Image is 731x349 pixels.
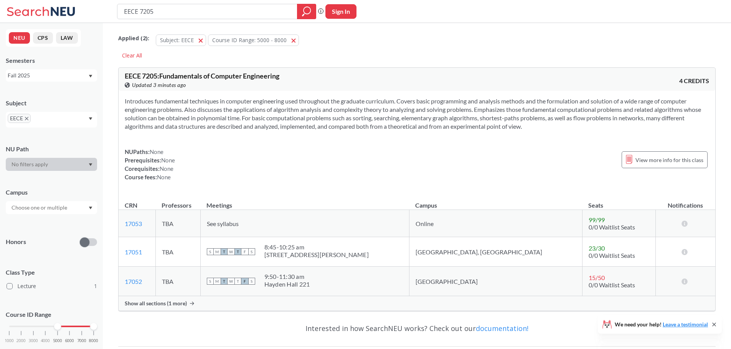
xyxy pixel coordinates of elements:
[6,310,97,319] p: Course ID Range
[89,206,92,210] svg: Dropdown arrow
[6,56,97,65] div: Semesters
[155,193,200,210] th: Professors
[656,193,716,210] th: Notifications
[589,216,605,223] span: 99 / 99
[155,210,200,237] td: TBA
[325,4,356,19] button: Sign In
[65,339,74,343] span: 6000
[264,243,369,251] div: 8:45 - 10:25 am
[8,114,31,123] span: EECEX to remove pill
[221,248,228,255] span: T
[118,34,149,43] span: Applied ( 2 ):
[6,69,97,82] div: Fall 2025Dropdown arrow
[409,237,582,267] td: [GEOGRAPHIC_DATA], [GEOGRAPHIC_DATA]
[29,339,38,343] span: 3000
[228,248,234,255] span: W
[125,220,142,227] a: 17053
[17,339,26,343] span: 2000
[125,72,279,80] span: EECE 7205 : Fundamentals of Computer Engineering
[207,278,214,285] span: S
[228,278,234,285] span: W
[132,81,186,89] span: Updated 3 minutes ago
[297,4,316,19] div: magnifying glass
[8,71,88,80] div: Fall 2025
[208,34,299,46] button: Course ID Range: 5000 - 8000
[125,248,142,256] a: 17051
[5,339,14,343] span: 1000
[476,324,528,333] a: documentation!
[214,248,221,255] span: M
[234,248,241,255] span: T
[6,268,97,277] span: Class Type
[118,317,716,339] div: Interested in how SearchNEU works? Check out our
[207,220,239,227] span: See syllabus
[77,339,86,343] span: 7000
[635,155,703,165] span: View more info for this class
[615,322,708,327] span: We need your help!
[123,5,292,18] input: Class, professor, course number, "phrase"
[589,274,605,281] span: 15 / 50
[118,50,146,61] div: Clear All
[409,267,582,296] td: [GEOGRAPHIC_DATA]
[6,201,97,214] div: Dropdown arrow
[200,193,409,210] th: Meetings
[221,278,228,285] span: T
[119,296,715,311] div: Show all sections (1 more)
[212,36,287,44] span: Course ID Range: 5000 - 8000
[409,193,582,210] th: Campus
[157,174,171,180] span: None
[89,339,98,343] span: 8000
[125,278,142,285] a: 17052
[41,339,50,343] span: 4000
[264,280,310,288] div: Hayden Hall 221
[161,157,175,164] span: None
[589,252,635,259] span: 0/0 Waitlist Seats
[589,244,605,252] span: 23 / 30
[302,6,311,17] svg: magnifying glass
[582,193,655,210] th: Seats
[8,203,72,212] input: Choose one or multiple
[7,281,97,291] label: Lecture
[160,165,173,172] span: None
[207,248,214,255] span: S
[248,248,255,255] span: S
[125,201,137,210] div: CRN
[160,36,194,44] span: Subject: EECE
[679,77,709,85] span: 4 CREDITS
[89,117,92,120] svg: Dropdown arrow
[6,188,97,197] div: Campus
[94,282,97,290] span: 1
[53,339,62,343] span: 5000
[248,278,255,285] span: S
[264,273,310,280] div: 9:50 - 11:30 am
[241,248,248,255] span: F
[234,278,241,285] span: T
[589,281,635,288] span: 0/0 Waitlist Seats
[89,75,92,78] svg: Dropdown arrow
[6,99,97,107] div: Subject
[6,145,97,153] div: NU Path
[89,163,92,166] svg: Dropdown arrow
[264,251,369,259] div: [STREET_ADDRESS][PERSON_NAME]
[25,117,28,120] svg: X to remove pill
[156,34,206,46] button: Subject: EECE
[409,210,582,237] td: Online
[125,147,175,181] div: NUPaths: Prerequisites: Corequisites: Course fees:
[214,278,221,285] span: M
[150,148,163,155] span: None
[663,321,708,328] a: Leave a testimonial
[6,112,97,128] div: EECEX to remove pillDropdown arrow
[33,32,53,44] button: CPS
[56,32,78,44] button: LAW
[155,267,200,296] td: TBA
[6,158,97,171] div: Dropdown arrow
[9,32,30,44] button: NEU
[125,300,187,307] span: Show all sections (1 more)
[589,223,635,231] span: 0/0 Waitlist Seats
[155,237,200,267] td: TBA
[6,238,26,246] p: Honors
[125,97,709,131] section: Introduces fundamental techniques in computer engineering used throughout the graduate curriculum...
[241,278,248,285] span: F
